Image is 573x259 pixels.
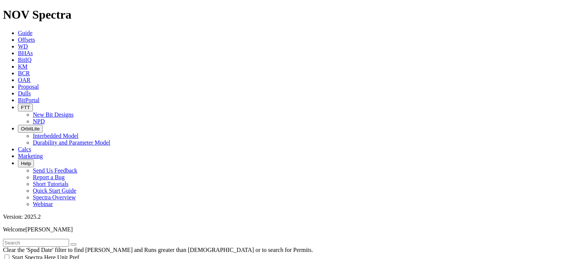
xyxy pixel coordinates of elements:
[33,194,76,200] a: Spectra Overview
[18,63,28,70] a: KM
[18,97,40,103] a: BitPortal
[33,174,65,180] a: Report a Bug
[3,8,570,22] h1: NOV Spectra
[18,104,33,111] button: FTT
[33,133,78,139] a: Interbedded Model
[33,201,53,207] a: Webinar
[33,118,45,124] a: NPD
[25,226,73,233] span: [PERSON_NAME]
[18,37,35,43] a: Offsets
[3,226,570,233] p: Welcome
[33,181,69,187] a: Short Tutorials
[21,126,40,132] span: OrbitLite
[3,214,570,220] div: Version: 2025.2
[18,70,30,76] a: BCR
[18,30,32,36] a: Guide
[18,90,31,97] a: Dulls
[18,43,28,50] a: WD
[33,187,76,194] a: Quick Start Guide
[21,161,31,166] span: Help
[3,239,69,247] input: Search
[33,111,73,118] a: New Bit Designs
[18,57,31,63] a: BitIQ
[33,139,110,146] a: Durability and Parameter Model
[18,159,34,167] button: Help
[18,77,31,83] a: OAR
[18,146,31,152] a: Calcs
[3,247,313,253] span: Clear the 'Spud Date' filter to find [PERSON_NAME] and Runs greater than [DEMOGRAPHIC_DATA] or to...
[18,83,39,90] a: Proposal
[33,167,77,174] a: Send Us Feedback
[18,50,33,56] a: BHAs
[18,125,43,133] button: OrbitLite
[21,105,30,110] span: FTT
[18,153,43,159] a: Marketing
